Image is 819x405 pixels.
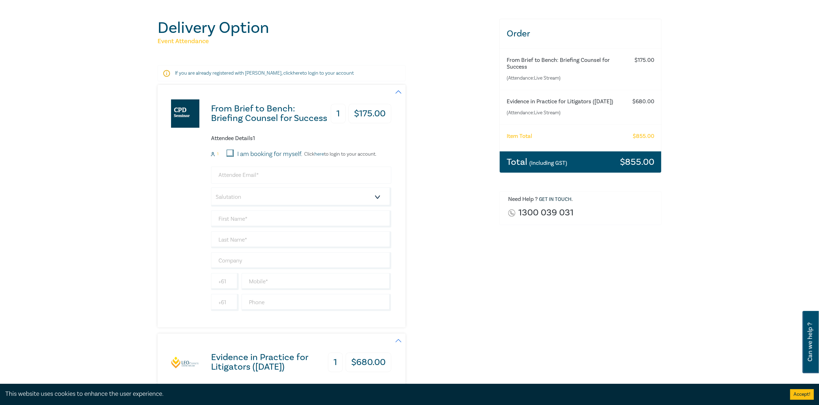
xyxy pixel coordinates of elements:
img: From Brief to Bench: Briefing Counsel for Success [171,99,199,128]
input: First Name* [211,210,391,227]
h6: From Brief to Bench: Briefing Counsel for Success [507,57,626,70]
p: Click to login to your account. [302,151,376,157]
h3: Evidence in Practice for Litigators ([DATE]) [211,353,328,372]
input: +61 [211,294,239,311]
span: Can we help ? [807,315,813,369]
h6: Need Help ? . [508,196,656,203]
input: Last Name* [211,231,391,248]
small: 1 [217,152,218,157]
h1: Delivery Option [158,19,491,37]
h6: $ 855.00 [632,133,654,140]
h3: Order [500,19,661,48]
img: Evidence in Practice for Litigators (Oct 2025) [171,356,199,369]
input: Company [211,252,391,269]
p: If you are already registered with [PERSON_NAME], click to login to your account [175,70,388,77]
h3: From Brief to Bench: Briefing Counsel for Success [211,104,328,123]
small: (Including GST) [529,160,567,167]
a: Get in touch [539,196,571,203]
a: here [293,70,302,76]
a: here [314,151,324,157]
input: Attendee Email* [211,167,391,184]
h3: $ 175.00 [348,104,391,123]
h6: Attendee Details 1 [211,135,391,142]
div: This website uses cookies to enhance the user experience. [5,389,779,399]
input: Mobile* [241,273,391,290]
small: (Attendance: Live Stream ) [507,109,626,116]
h5: Event Attendance [158,37,491,46]
h6: Item Total [507,133,532,140]
small: (Attendance: Live Stream ) [507,75,626,82]
input: +61 [211,273,239,290]
h3: $ 680.00 [346,353,391,372]
label: I am booking for myself. [237,150,302,159]
h6: Evidence in Practice for Litigators ([DATE]) [507,98,626,105]
a: 1300 039 031 [518,208,573,218]
button: Accept cookies [790,389,814,400]
h6: $ 680.00 [632,98,654,105]
h3: Total [507,157,567,167]
h3: 1 [328,353,343,372]
input: Phone [241,294,391,311]
h6: $ 175.00 [634,57,654,64]
h3: 1 [331,104,346,123]
h3: $ 855.00 [620,157,654,167]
